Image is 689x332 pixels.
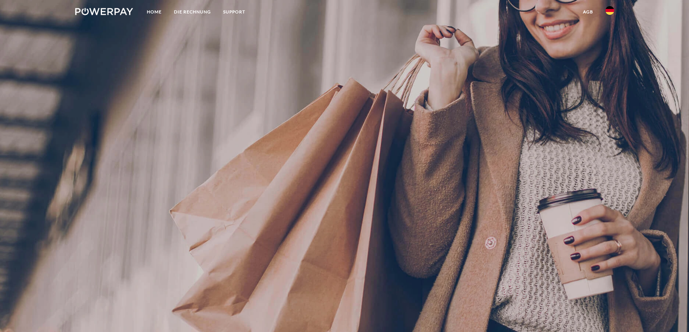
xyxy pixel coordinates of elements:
a: DIE RECHNUNG [168,5,217,18]
a: agb [577,5,599,18]
img: de [605,6,614,15]
a: SUPPORT [217,5,251,18]
a: Home [141,5,168,18]
img: logo-powerpay-white.svg [75,8,133,15]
